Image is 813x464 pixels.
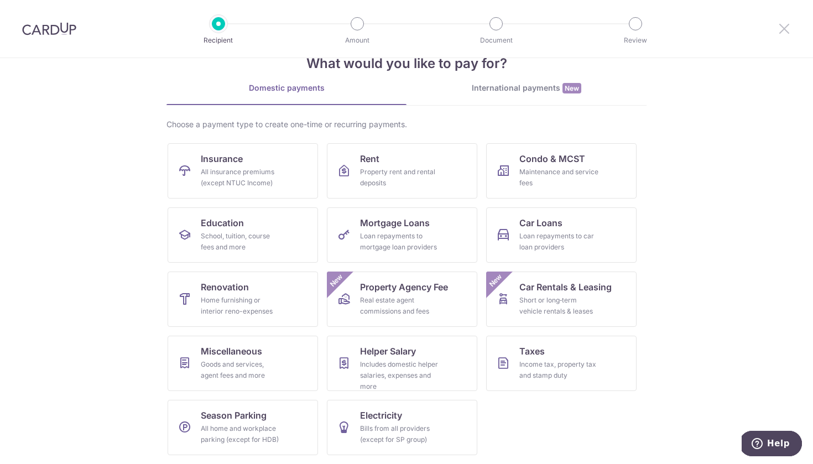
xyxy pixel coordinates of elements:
div: Short or long‑term vehicle rentals & leases [519,295,599,317]
h4: What would you like to pay for? [166,54,647,74]
a: Mortgage LoansLoan repayments to mortgage loan providers [327,207,477,263]
p: Review [595,35,676,46]
p: Recipient [178,35,259,46]
span: Rent [360,152,379,165]
span: Insurance [201,152,243,165]
span: Mortgage Loans [360,216,430,230]
a: ElectricityBills from all providers (except for SP group) [327,400,477,455]
div: Loan repayments to car loan providers [519,231,599,253]
img: CardUp [22,22,76,35]
span: Season Parking [201,409,267,422]
div: Maintenance and service fees [519,166,599,189]
a: Condo & MCSTMaintenance and service fees [486,143,637,199]
span: Car Loans [519,216,562,230]
div: Choose a payment type to create one-time or recurring payments. [166,119,647,130]
p: Amount [316,35,398,46]
a: MiscellaneousGoods and services, agent fees and more [168,336,318,391]
a: RenovationHome furnishing or interior reno-expenses [168,272,318,327]
div: Income tax, property tax and stamp duty [519,359,599,381]
div: Includes domestic helper salaries, expenses and more [360,359,440,392]
a: Car LoansLoan repayments to car loan providers [486,207,637,263]
div: Domestic payments [166,82,406,93]
p: Document [455,35,537,46]
a: Property Agency FeeReal estate agent commissions and feesNew [327,272,477,327]
a: RentProperty rent and rental deposits [327,143,477,199]
span: New [487,272,505,290]
iframe: Opens a widget where you can find more information [742,431,802,458]
span: New [327,272,346,290]
div: Real estate agent commissions and fees [360,295,440,317]
span: Property Agency Fee [360,280,448,294]
span: Car Rentals & Leasing [519,280,612,294]
span: Condo & MCST [519,152,585,165]
div: All insurance premiums (except NTUC Income) [201,166,280,189]
div: International payments [406,82,647,94]
a: EducationSchool, tuition, course fees and more [168,207,318,263]
a: Helper SalaryIncludes domestic helper salaries, expenses and more [327,336,477,391]
div: Goods and services, agent fees and more [201,359,280,381]
div: Home furnishing or interior reno-expenses [201,295,280,317]
span: Education [201,216,244,230]
a: Season ParkingAll home and workplace parking (except for HDB) [168,400,318,455]
span: Electricity [360,409,402,422]
a: Car Rentals & LeasingShort or long‑term vehicle rentals & leasesNew [486,272,637,327]
span: Taxes [519,345,545,358]
div: Bills from all providers (except for SP group) [360,423,440,445]
span: New [562,83,581,93]
a: InsuranceAll insurance premiums (except NTUC Income) [168,143,318,199]
span: Helper Salary [360,345,416,358]
span: Miscellaneous [201,345,262,358]
span: Help [25,8,48,18]
span: Renovation [201,280,249,294]
div: Property rent and rental deposits [360,166,440,189]
div: Loan repayments to mortgage loan providers [360,231,440,253]
div: All home and workplace parking (except for HDB) [201,423,280,445]
a: TaxesIncome tax, property tax and stamp duty [486,336,637,391]
div: School, tuition, course fees and more [201,231,280,253]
